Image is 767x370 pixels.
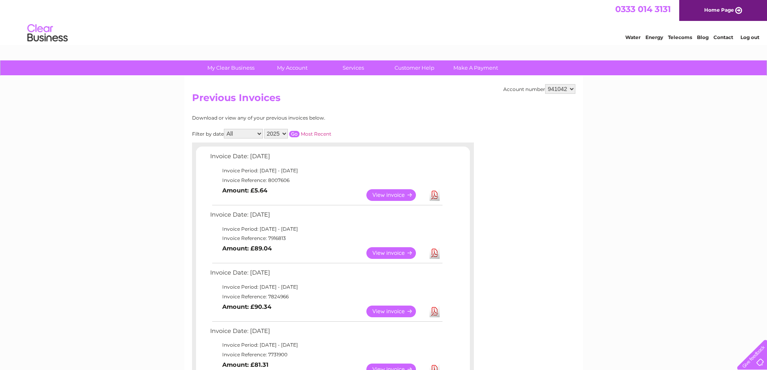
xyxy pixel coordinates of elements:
[208,234,444,243] td: Invoice Reference: 7916813
[194,4,574,39] div: Clear Business is a trading name of Verastar Limited (registered in [GEOGRAPHIC_DATA] No. 3667643...
[430,247,440,259] a: Download
[366,306,426,317] a: View
[697,34,709,40] a: Blog
[208,166,444,176] td: Invoice Period: [DATE] - [DATE]
[208,292,444,302] td: Invoice Reference: 7824966
[430,306,440,317] a: Download
[301,131,331,137] a: Most Recent
[320,60,387,75] a: Services
[208,267,444,282] td: Invoice Date: [DATE]
[208,176,444,185] td: Invoice Reference: 8007606
[625,34,641,40] a: Water
[208,209,444,224] td: Invoice Date: [DATE]
[27,21,68,45] img: logo.png
[208,340,444,350] td: Invoice Period: [DATE] - [DATE]
[713,34,733,40] a: Contact
[442,60,509,75] a: Make A Payment
[192,92,575,107] h2: Previous Invoices
[222,187,267,194] b: Amount: £5.64
[740,34,759,40] a: Log out
[222,303,271,310] b: Amount: £90.34
[615,4,671,14] a: 0333 014 3131
[198,60,264,75] a: My Clear Business
[503,84,575,94] div: Account number
[208,282,444,292] td: Invoice Period: [DATE] - [DATE]
[222,245,272,252] b: Amount: £89.04
[366,247,426,259] a: View
[366,189,426,201] a: View
[430,189,440,201] a: Download
[192,115,403,121] div: Download or view any of your previous invoices below.
[192,129,403,138] div: Filter by date
[208,326,444,341] td: Invoice Date: [DATE]
[381,60,448,75] a: Customer Help
[208,151,444,166] td: Invoice Date: [DATE]
[222,361,269,368] b: Amount: £81.31
[668,34,692,40] a: Telecoms
[259,60,325,75] a: My Account
[208,224,444,234] td: Invoice Period: [DATE] - [DATE]
[645,34,663,40] a: Energy
[208,350,444,360] td: Invoice Reference: 7731900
